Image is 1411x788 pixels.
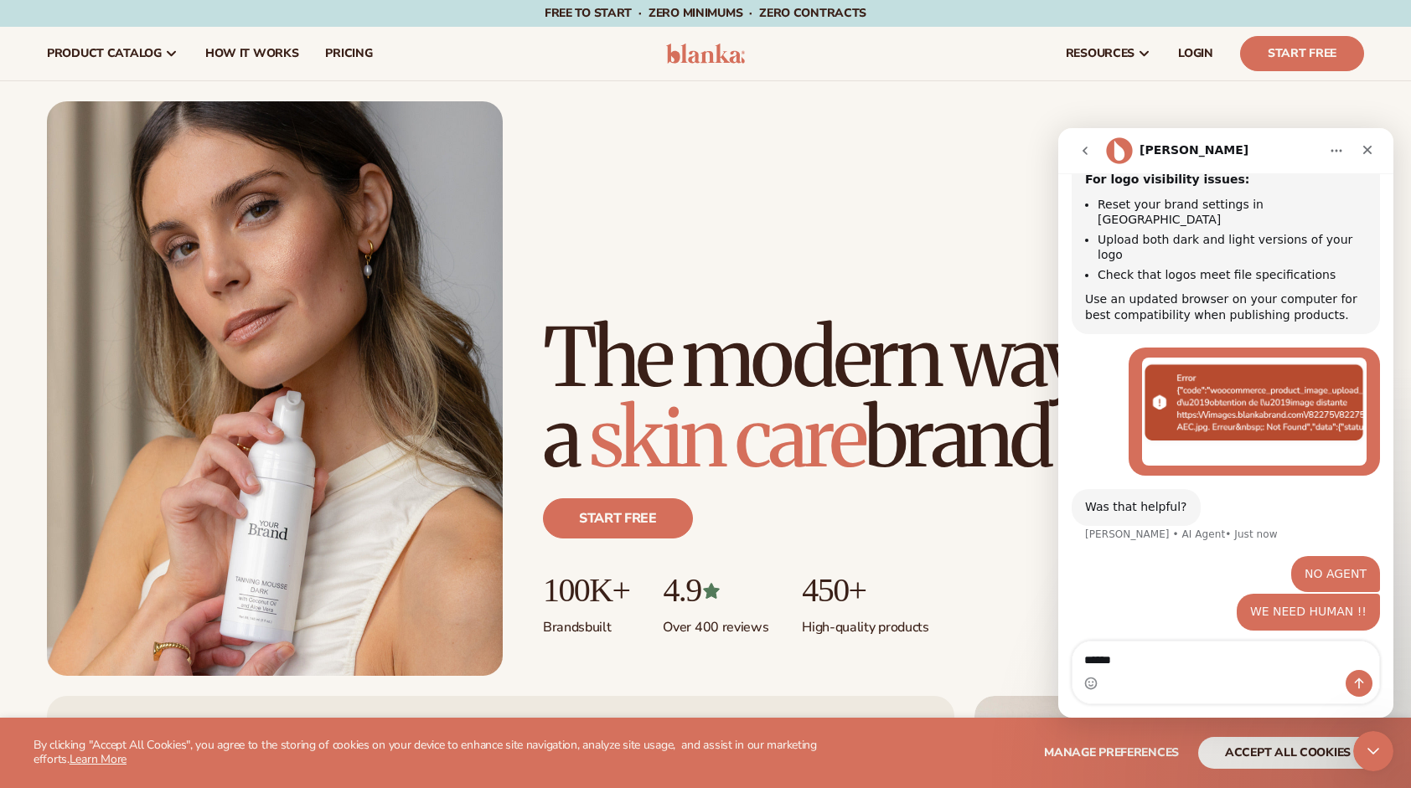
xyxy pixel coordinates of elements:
[543,572,629,609] p: 100K+
[543,498,693,538] a: Start free
[545,5,866,21] span: Free to start · ZERO minimums · ZERO contracts
[205,47,299,60] span: How It Works
[543,609,629,636] p: Brands built
[1353,731,1393,771] iframe: Intercom live chat
[34,27,192,80] a: product catalog
[802,572,928,609] p: 450+
[47,101,503,676] img: Female holding tanning mousse.
[192,27,313,80] a: How It Works
[1044,744,1179,760] span: Manage preferences
[589,388,864,488] span: skin care
[1198,737,1377,769] button: accept all cookies
[1066,47,1134,60] span: resources
[47,47,162,60] span: product catalog
[663,572,768,609] p: 4.9
[1044,737,1179,769] button: Manage preferences
[1240,36,1364,71] a: Start Free
[312,27,385,80] a: pricing
[1058,128,1393,718] iframe: Intercom live chat
[666,44,746,64] img: logo
[1178,47,1213,60] span: LOGIN
[543,317,1364,478] h1: The modern way to build a brand
[325,47,372,60] span: pricing
[1052,27,1165,80] a: resources
[802,609,928,636] p: High-quality products
[1165,27,1227,80] a: LOGIN
[34,739,824,767] p: By clicking "Accept All Cookies", you agree to the storing of cookies on your device to enhance s...
[663,609,768,636] p: Over 400 reviews
[70,751,127,767] a: Learn More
